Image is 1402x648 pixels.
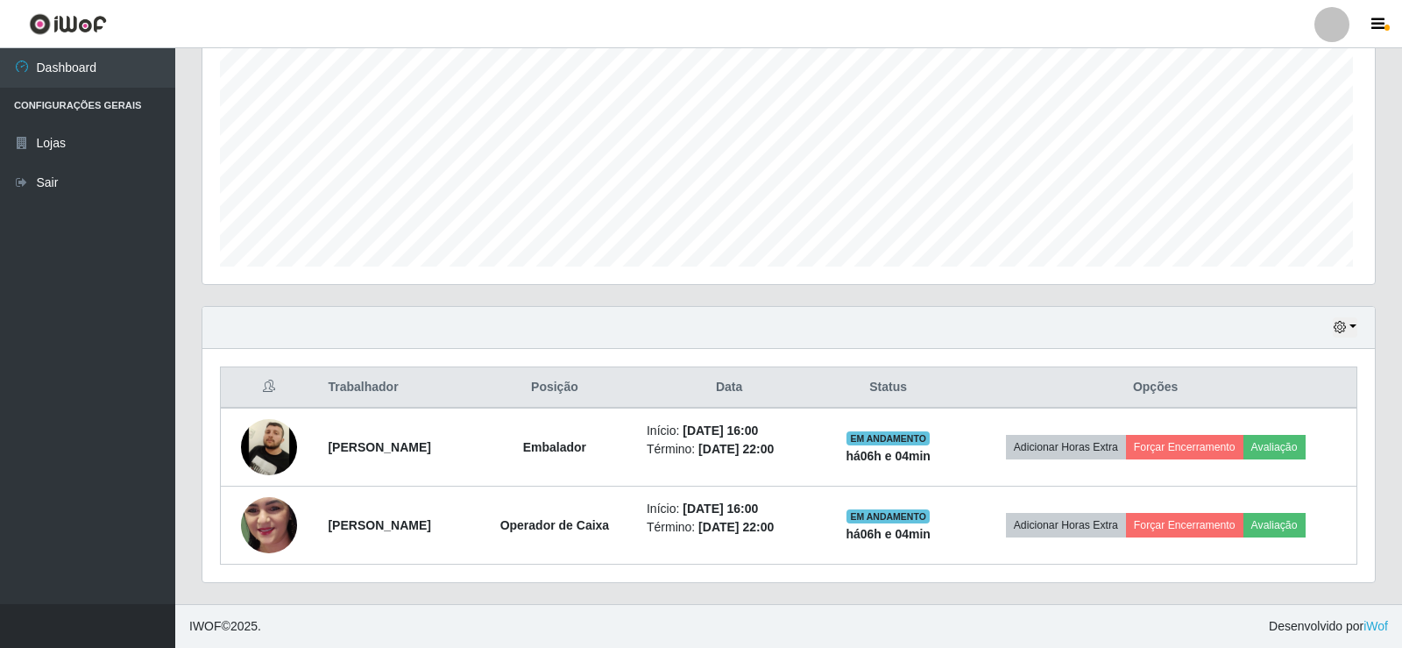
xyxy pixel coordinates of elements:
[698,520,774,534] time: [DATE] 22:00
[954,367,1356,409] th: Opções
[636,367,822,409] th: Data
[647,518,811,537] li: Término:
[647,440,811,459] li: Término:
[241,463,297,587] img: 1754158372592.jpeg
[683,502,758,516] time: [DATE] 16:00
[523,440,586,454] strong: Embalador
[1126,513,1243,538] button: Forçar Encerramento
[1269,617,1388,636] span: Desenvolvido por
[647,500,811,518] li: Início:
[846,527,931,541] strong: há 06 h e 04 min
[1126,435,1243,459] button: Forçar Encerramento
[846,509,930,523] span: EM ANDAMENTO
[241,419,297,475] img: 1755869306603.jpeg
[328,440,430,454] strong: [PERSON_NAME]
[29,13,107,35] img: CoreUI Logo
[822,367,954,409] th: Status
[683,424,758,438] time: [DATE] 16:00
[189,617,261,636] span: © 2025 .
[328,518,430,532] strong: [PERSON_NAME]
[1006,435,1126,459] button: Adicionar Horas Extra
[698,442,774,456] time: [DATE] 22:00
[846,449,931,463] strong: há 06 h e 04 min
[846,431,930,445] span: EM ANDAMENTO
[317,367,472,409] th: Trabalhador
[1243,513,1306,538] button: Avaliação
[189,619,222,633] span: IWOF
[1006,513,1126,538] button: Adicionar Horas Extra
[1363,619,1388,633] a: iWof
[647,422,811,440] li: Início:
[473,367,636,409] th: Posição
[1243,435,1306,459] button: Avaliação
[500,518,610,532] strong: Operador de Caixa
